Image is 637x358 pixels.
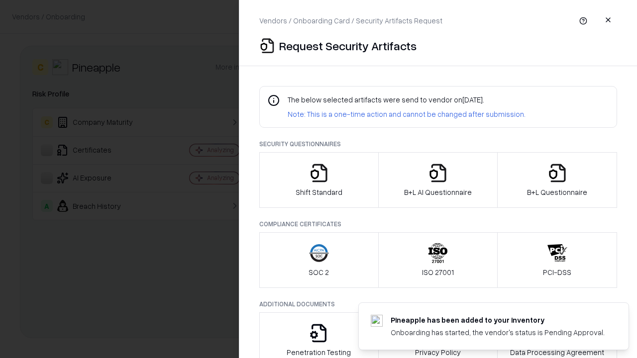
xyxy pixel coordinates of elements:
div: Onboarding has started, the vendor's status is Pending Approval. [391,327,605,338]
img: pineappleenergy.com [371,315,383,327]
p: Note: This is a one-time action and cannot be changed after submission. [288,109,526,119]
p: Additional Documents [259,300,617,308]
p: The below selected artifacts were send to vendor on [DATE] . [288,94,526,105]
p: PCI-DSS [543,267,571,277]
p: Request Security Artifacts [279,38,417,54]
p: Security Questionnaires [259,140,617,148]
p: B+L AI Questionnaire [404,187,472,197]
button: Shift Standard [259,152,379,208]
p: ISO 27001 [422,267,454,277]
p: B+L Questionnaire [527,187,587,197]
p: SOC 2 [309,267,329,277]
p: Compliance Certificates [259,220,617,228]
button: ISO 27001 [378,232,498,288]
button: PCI-DSS [497,232,617,288]
button: SOC 2 [259,232,379,288]
button: B+L Questionnaire [497,152,617,208]
p: Vendors / Onboarding Card / Security Artifacts Request [259,15,442,26]
p: Shift Standard [296,187,342,197]
p: Privacy Policy [415,347,461,358]
button: B+L AI Questionnaire [378,152,498,208]
p: Penetration Testing [287,347,351,358]
p: Data Processing Agreement [510,347,604,358]
div: Pineapple has been added to your inventory [391,315,605,325]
